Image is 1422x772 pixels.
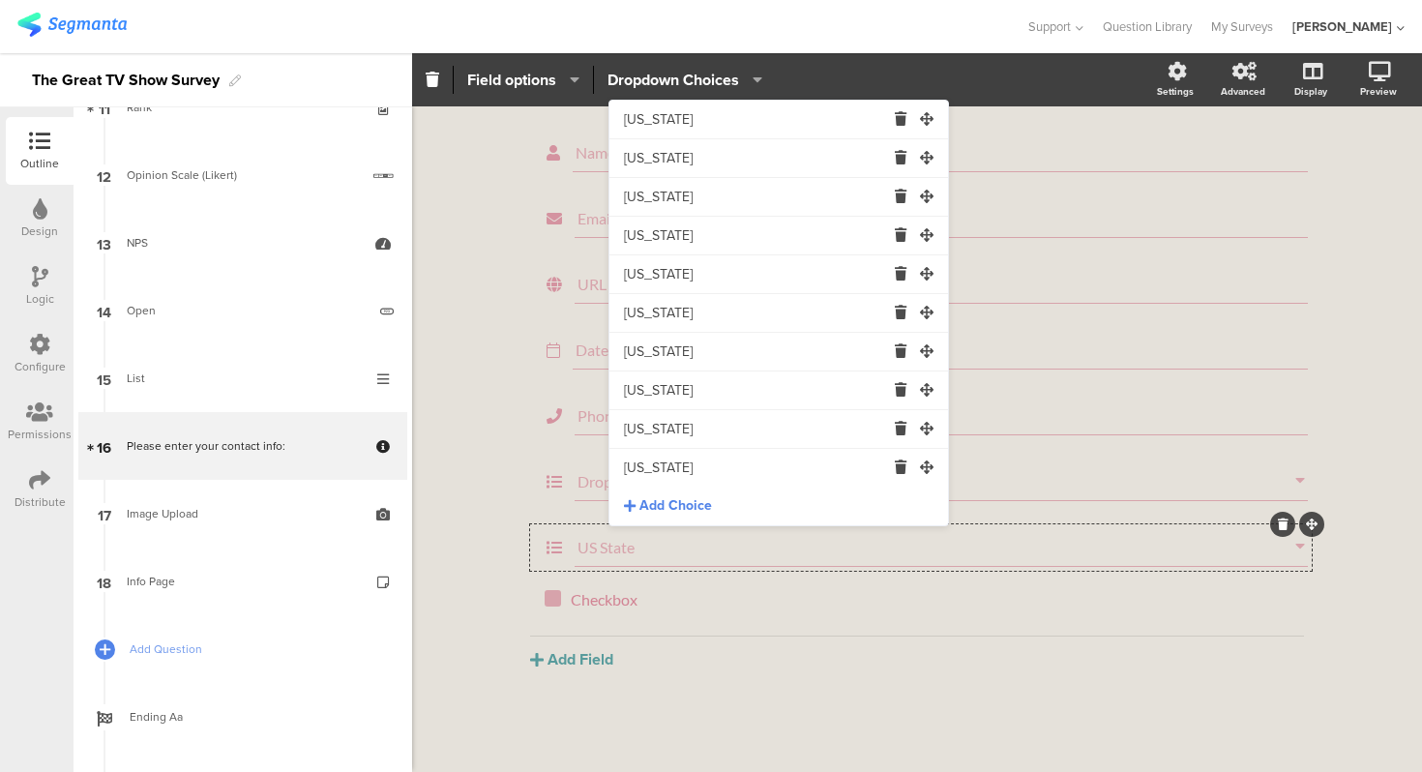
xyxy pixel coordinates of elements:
[467,69,556,91] span: Field options
[78,74,407,141] a: 11 Rank
[98,503,111,524] span: 17
[21,223,58,240] div: Design
[127,233,358,252] div: NPS
[8,426,72,443] div: Permissions
[571,590,1294,609] p: Checkbox
[78,141,407,209] a: 12 Opinion Scale (Likert)
[1221,84,1265,99] div: Advanced
[624,449,885,488] input: Type a choice...
[17,13,127,37] img: segmanta logo
[78,480,407,548] a: 17 Image Upload
[127,301,366,320] div: Open
[576,341,1305,359] input: Type field title...
[97,571,111,592] span: 18
[578,275,1305,293] input: Type field title...
[1292,17,1392,36] div: [PERSON_NAME]
[624,178,885,217] input: Type a choice...
[127,436,358,456] div: Please enter your contact info:
[127,165,359,185] div: Opinion Scale (Likert)
[624,255,885,294] input: Type a choice...
[15,493,66,511] div: Distribute
[127,98,358,117] div: Rank
[624,371,885,410] input: Type a choice...
[78,277,407,344] a: 14 Open
[576,143,1305,162] input: Type field title...
[530,648,613,670] button: Add Field
[78,412,407,480] a: 16 Please enter your contact info:
[99,97,110,118] span: 11
[78,209,407,277] a: 13 NPS
[578,209,1305,227] input: Type field title...
[1028,17,1071,36] span: Support
[97,164,111,186] span: 12
[1360,84,1397,99] div: Preview
[97,435,111,457] span: 16
[624,333,885,371] input: Type a choice...
[127,504,358,523] div: Image Upload
[1294,84,1327,99] div: Display
[97,232,111,253] span: 13
[607,59,763,101] button: Dropdown Choices
[130,639,377,659] span: Add Question
[624,294,885,333] input: Type a choice...
[32,65,220,96] div: The Great TV Show Survey
[127,572,358,591] div: Info Page
[78,344,407,412] a: 15 List
[466,59,580,101] button: Field options
[1157,84,1194,99] div: Settings
[624,139,885,178] input: Type a choice...
[624,101,885,139] input: Type a choice...
[130,707,377,727] span: Ending Aa
[624,217,885,255] input: Type a choice...
[97,368,111,389] span: 15
[15,358,66,375] div: Configure
[578,538,1295,556] input: Type field title...
[78,683,407,751] a: Ending Aa
[78,548,407,615] a: 18 Info Page
[26,290,54,308] div: Logic
[578,406,1305,425] input: Type field title...
[127,369,358,388] div: List
[624,410,885,449] input: Type a choice...
[639,496,712,516] span: Add Choice
[20,155,59,172] div: Outline
[578,472,1295,490] input: Type field title...
[607,69,739,91] span: Dropdown Choices
[97,300,111,321] span: 14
